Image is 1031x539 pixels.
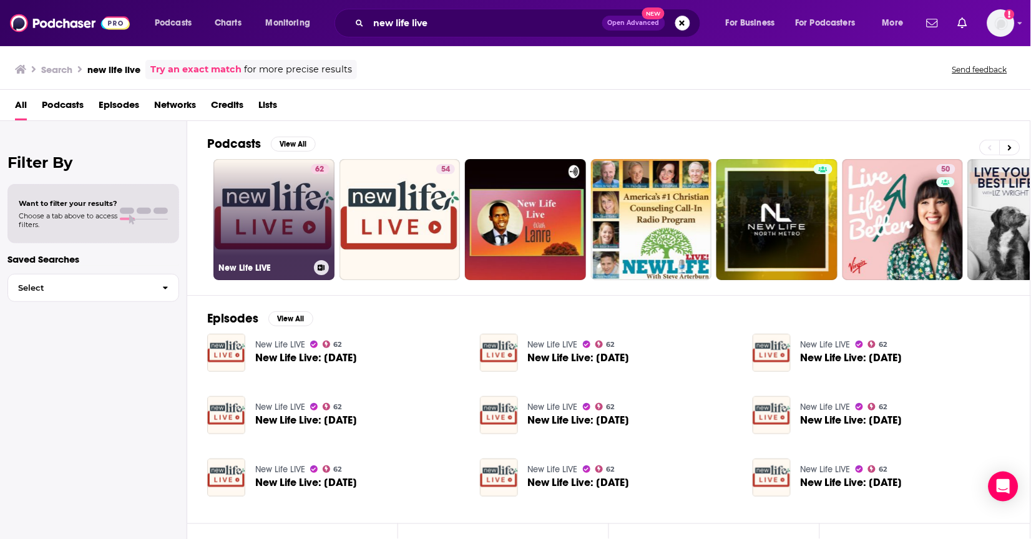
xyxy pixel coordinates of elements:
a: Lists [258,95,277,120]
span: New Life Live: [DATE] [255,477,357,488]
h3: new life live [87,64,140,75]
a: 62 [868,465,887,473]
a: 62New Life LIVE [213,159,335,280]
a: PodcastsView All [207,136,316,152]
button: Show profile menu [987,9,1015,37]
a: 62 [868,403,887,410]
span: for more precise results [244,62,352,77]
span: 62 [606,467,614,472]
button: Send feedback [949,64,1011,75]
a: Credits [211,95,243,120]
img: New Life Live: April 22, 2020 [480,459,518,497]
span: Podcasts [155,14,192,32]
span: 54 [441,163,450,176]
a: New Life Live: November 29, 2019 [255,352,357,363]
button: Select [7,274,179,302]
a: New Life LIVE [255,339,305,350]
button: open menu [146,13,208,33]
h2: Filter By [7,153,179,172]
a: New Life Live: March 16, 2020 [801,477,902,488]
a: 62 [323,403,342,410]
span: Choose a tab above to access filters. [19,211,117,229]
a: 62 [595,403,615,410]
span: For Podcasters [796,14,856,32]
a: New Life LIVE [801,464,851,475]
a: 62 [323,465,342,473]
a: New Life LIVE [528,339,578,350]
svg: Add a profile image [1005,9,1015,19]
a: New Life LIVE [801,339,851,350]
a: 62 [311,164,330,174]
a: New Life LIVE [528,464,578,475]
img: New Life Live: September 4, 2020 [753,396,791,434]
span: 62 [606,404,614,410]
a: Episodes [99,95,139,120]
span: 62 [333,342,341,347]
input: Search podcasts, credits, & more... [369,13,602,33]
span: Podcasts [42,95,84,120]
a: New Life Live: November 24, 2020 [801,352,902,363]
span: New [642,7,665,19]
a: New Life Live: April 22, 2020 [528,477,630,488]
a: New Life Live: October 30, 2019 [255,477,357,488]
button: Open AdvancedNew [602,16,665,31]
span: 62 [879,342,887,347]
span: 62 [333,467,341,472]
div: Open Intercom Messenger [989,472,1019,502]
a: New Life Live: August 19, 2020 [255,415,357,425]
a: Podchaser - Follow, Share and Rate Podcasts [10,11,130,35]
h3: New Life LIVE [218,263,309,273]
img: New Life Live: March 16, 2020 [753,459,791,497]
span: Want to filter your results? [19,199,117,208]
a: Networks [154,95,196,120]
a: New Life Live: September 4, 2020 [801,415,902,425]
a: 62 [595,465,615,473]
a: Try an exact match [150,62,242,77]
span: Monitoring [266,14,310,32]
span: Logged in as KTMSseat4 [987,9,1015,37]
a: Show notifications dropdown [953,12,972,34]
img: New Life Live: March 27, 2023 [480,334,518,372]
a: 62 [868,341,887,348]
img: New Life Live: October 30, 2019 [207,459,245,497]
a: New Life LIVE [801,402,851,412]
button: open menu [257,13,326,33]
img: New Life Live: October 9, 2020 [480,396,518,434]
span: More [882,14,904,32]
span: For Business [726,14,775,32]
span: 62 [879,467,887,472]
a: 54 [340,159,461,280]
span: New Life Live: [DATE] [528,415,630,425]
div: Search podcasts, credits, & more... [346,9,713,37]
a: New Life LIVE [255,464,305,475]
span: Open Advanced [608,20,660,26]
span: 62 [316,163,325,176]
span: New Life Live: [DATE] [255,415,357,425]
a: New Life Live: March 27, 2023 [528,352,630,363]
a: All [15,95,27,120]
span: 50 [942,163,950,176]
a: New Life LIVE [255,402,305,412]
a: 54 [436,164,455,174]
p: Saved Searches [7,253,179,265]
h3: Search [41,64,72,75]
img: User Profile [987,9,1015,37]
img: New Life Live: November 24, 2020 [753,334,791,372]
img: New Life Live: August 19, 2020 [207,396,245,434]
span: New Life Live: [DATE] [528,477,630,488]
img: New Life Live: November 29, 2019 [207,334,245,372]
a: New Life Live: October 9, 2020 [528,415,630,425]
button: open menu [788,13,874,33]
a: New Life LIVE [528,402,578,412]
